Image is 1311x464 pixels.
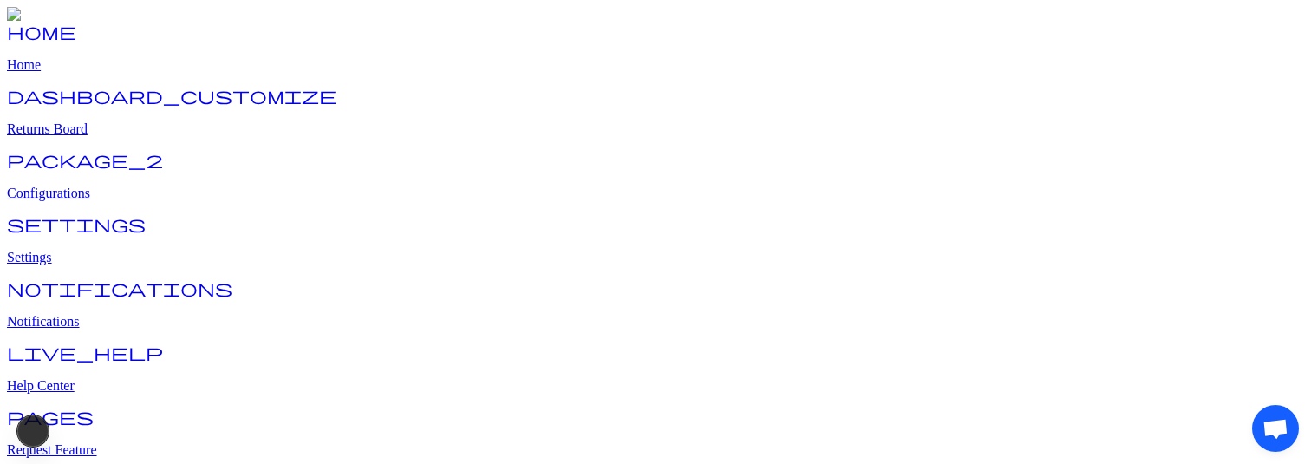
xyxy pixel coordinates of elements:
[7,151,163,168] span: package_2
[7,215,146,232] span: settings
[1252,405,1299,452] div: Open chat
[7,442,1304,458] p: Request Feature
[7,7,50,23] img: Logo
[7,250,1304,265] p: Settings
[7,314,1304,330] p: Notifications
[7,92,1304,137] a: dashboard_customize Returns Board
[7,23,76,40] span: home
[7,121,1304,137] p: Returns Board
[7,186,1304,201] p: Configurations
[7,343,163,361] span: live_help
[7,28,1304,73] a: home Home
[7,87,336,104] span: dashboard_customize
[7,284,1304,330] a: notifications Notifications
[7,378,1304,394] p: Help Center
[7,349,1304,394] a: live_help Help Center
[7,413,1304,458] a: pages Request Feature
[7,408,94,425] span: pages
[7,279,232,297] span: notifications
[7,156,1304,201] a: package_2 Configurations
[7,220,1304,265] a: settings Settings
[7,57,1304,73] p: Home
